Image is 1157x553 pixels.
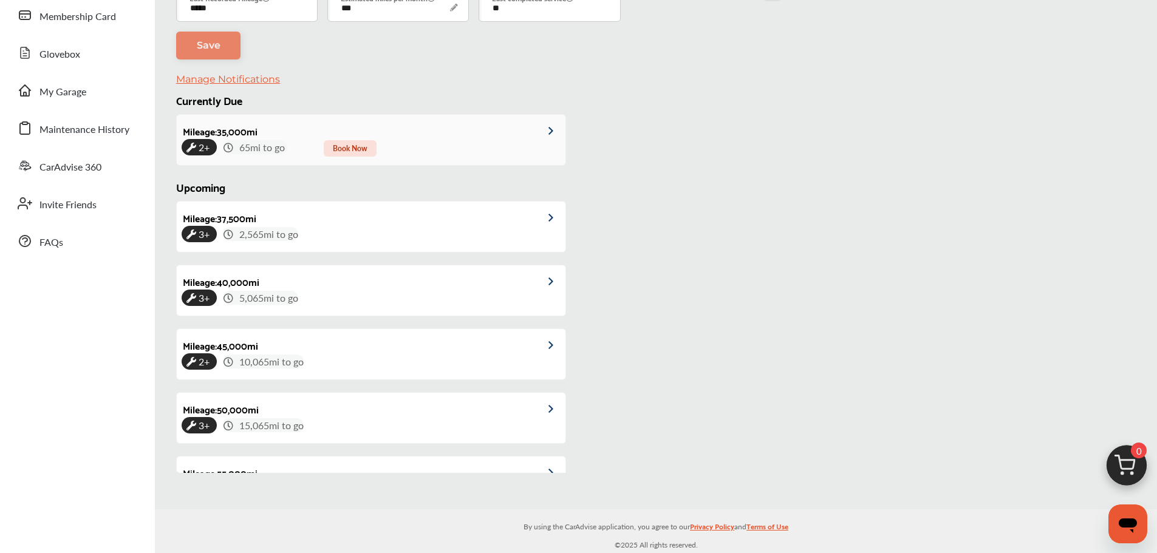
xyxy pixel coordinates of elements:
span: 0 [1131,443,1147,458]
img: grCAAAAAElFTkSuQmCC [548,277,565,286]
div: Mileage : 50,000 mi [177,393,259,417]
span: 65 mi to go [237,140,287,154]
img: grCAAAAAElFTkSuQmCC [548,341,565,350]
a: Privacy Policy [690,520,734,538]
span: 15,065 mi to go [237,418,304,432]
span: Glovebox [39,47,80,63]
span: FAQs [39,235,63,251]
a: Save [176,32,241,59]
a: CarAdvise 360 [11,150,143,182]
img: grCAAAAAElFTkSuQmCC [548,469,565,477]
span: 3+ [196,225,212,243]
a: Invite Friends [11,188,143,219]
span: 3+ [196,416,212,435]
span: Maintenance History [39,122,129,138]
a: Maintenance History [11,112,143,144]
span: Membership Card [39,9,116,25]
a: Mileage:35,000mi2+ 65mi to go Book Now [177,115,565,165]
span: My Garage [39,84,86,100]
div: Mileage : 37,500 mi [177,202,256,226]
span: Invite Friends [39,197,97,213]
span: 2+ [196,352,212,371]
img: cart_icon.3d0951e8.svg [1097,439,1156,498]
a: Glovebox [11,37,143,69]
span: Currently Due [176,90,242,109]
a: Mileage:45,000mi2+ 10,065mi to go [177,329,565,379]
span: 3+ [196,288,212,307]
a: My Garage [11,75,143,106]
div: Mileage : 45,000 mi [177,329,258,353]
span: Upcoming [176,177,225,196]
span: CarAdvise 360 [39,160,101,175]
img: grCAAAAAElFTkSuQmCC [548,214,565,222]
a: Manage Notifications [176,73,280,85]
span: Book Now [324,140,377,157]
a: Mileage:37,500mi3+ 2,565mi to go [177,202,565,252]
a: FAQs [11,225,143,257]
img: grCAAAAAElFTkSuQmCC [548,127,565,135]
iframe: Button to launch messaging window [1108,504,1147,543]
div: Mileage : 40,000 mi [177,265,259,290]
span: 2+ [196,138,212,157]
span: 5,065 mi to go [237,291,298,305]
span: 2,565 mi to go [237,227,298,241]
a: Terms of Use [746,520,788,538]
p: By using the CarAdvise application, you agree to our and [155,520,1157,532]
span: Save [197,39,220,51]
a: Mileage:55,000mi2+ 20,065mi to go [177,456,565,507]
img: grCAAAAAElFTkSuQmCC [548,405,565,413]
div: © 2025 All rights reserved. [155,509,1157,553]
a: Mileage:40,000mi3+ 5,065mi to go [177,265,565,316]
a: Mileage:50,000mi3+ 15,065mi to go [177,393,565,443]
span: 10,065 mi to go [237,355,304,368]
div: Mileage : 35,000 mi [177,115,258,139]
div: Mileage : 55,000 mi [177,456,258,481]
